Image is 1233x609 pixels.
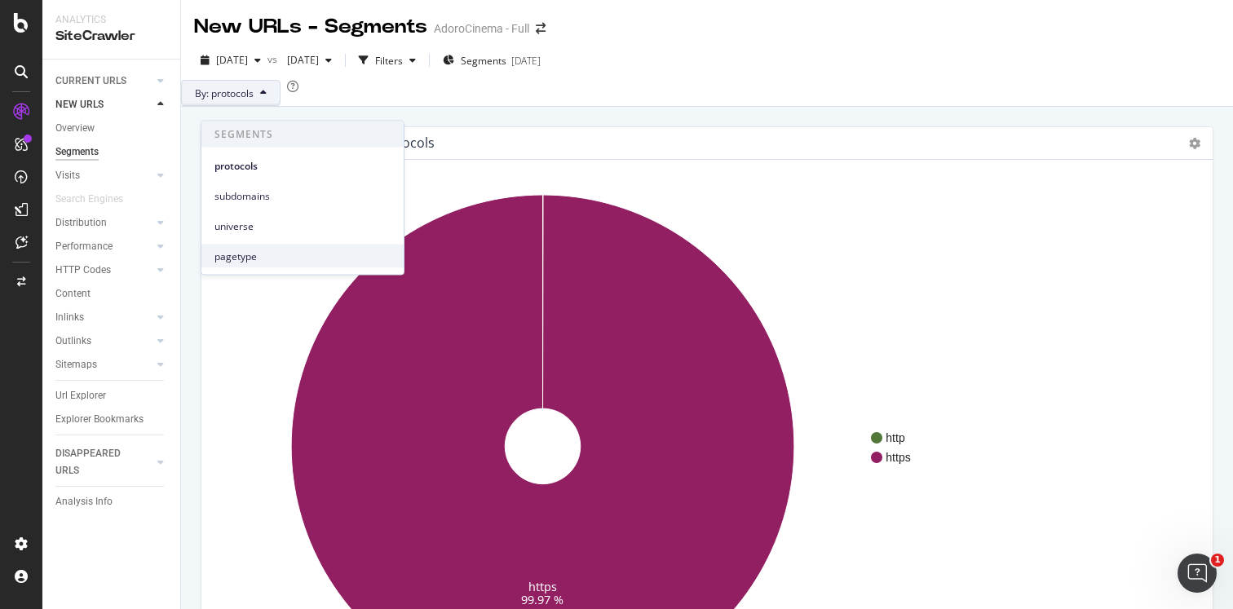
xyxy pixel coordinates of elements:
[281,53,319,67] span: 2025 Sep. 9th
[55,238,152,255] a: Performance
[511,54,541,68] div: [DATE]
[434,20,529,37] div: AdoroCinema - Full
[214,218,391,233] span: universe
[55,387,106,404] div: Url Explorer
[55,96,152,113] a: NEW URLS
[216,53,248,67] span: 2025 Oct. 7th
[55,96,104,113] div: NEW URLS
[461,54,506,68] span: Segments
[214,249,391,263] span: pagetype
[375,54,403,68] div: Filters
[55,167,80,184] div: Visits
[55,167,152,184] a: Visits
[55,493,169,510] a: Analysis Info
[55,356,97,373] div: Sitemaps
[55,191,123,208] div: Search Engines
[181,80,281,106] button: By: protocols
[1189,138,1200,149] i: Options
[55,285,169,302] a: Content
[194,47,267,73] button: [DATE]
[436,47,547,73] button: Segments[DATE]
[55,356,152,373] a: Sitemaps
[55,120,95,137] div: Overview
[536,23,546,34] div: arrow-right-arrow-left
[55,120,169,137] a: Overview
[55,285,91,302] div: Content
[55,143,169,161] a: Segments
[55,143,99,161] div: Segments
[194,13,427,41] div: New URLs - Segments
[55,309,152,326] a: Inlinks
[55,262,152,279] a: HTTP Codes
[55,333,91,350] div: Outlinks
[352,47,422,73] button: Filters
[214,158,391,173] span: protocols
[55,238,113,255] div: Performance
[281,47,338,73] button: [DATE]
[55,387,169,404] a: Url Explorer
[55,309,84,326] div: Inlinks
[55,262,111,279] div: HTTP Codes
[55,191,139,208] a: Search Engines
[886,430,910,446] span: http
[55,73,126,90] div: CURRENT URLS
[1211,554,1224,567] span: 1
[195,86,254,100] span: By: protocols
[201,121,404,148] span: Segments
[1178,554,1217,593] iframe: Intercom live chat
[886,449,910,466] span: https
[214,188,391,203] span: subdomains
[55,333,152,350] a: Outlinks
[528,579,557,594] text: https
[55,411,169,428] a: Explorer Bookmarks
[55,214,152,232] a: Distribution
[55,27,167,46] div: SiteCrawler
[55,493,113,510] div: Analysis Info
[55,214,107,232] div: Distribution
[55,73,152,90] a: CURRENT URLS
[55,445,152,479] a: DISAPPEARED URLS
[522,591,564,607] text: 99.97 %
[55,411,144,428] div: Explorer Bookmarks
[55,445,138,479] div: DISAPPEARED URLS
[55,13,167,27] div: Analytics
[267,52,281,66] span: vs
